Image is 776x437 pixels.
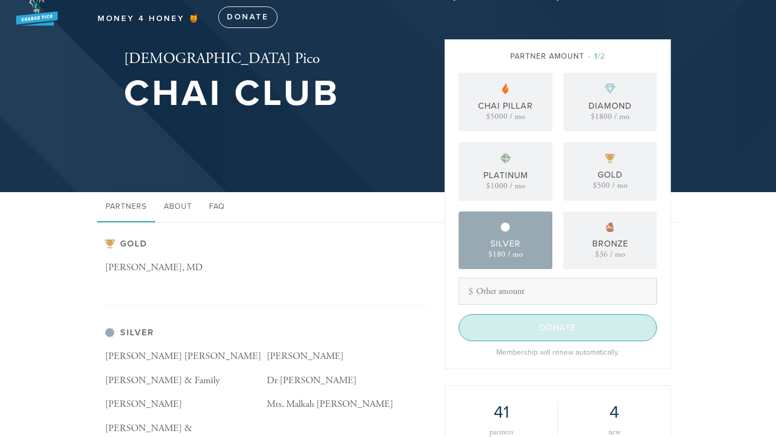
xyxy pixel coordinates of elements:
p: Dr [PERSON_NAME] [267,373,428,389]
h1: Chai Club [124,76,340,111]
div: Platinum [483,169,528,182]
div: new [574,428,654,436]
img: pp-bronze.svg [606,222,614,232]
p: [PERSON_NAME] [105,397,267,412]
p: [PERSON_NAME], MD [105,260,267,276]
img: pp-gold.svg [605,154,615,163]
h2: [DEMOGRAPHIC_DATA] Pico [124,50,340,68]
span: /2 [588,52,605,61]
img: pp-silver.svg [105,328,115,337]
img: pp-gold.svg [105,239,115,249]
div: Gold [598,168,622,181]
div: Chai Pillar [478,100,533,112]
div: $5000 / mo [486,112,525,121]
input: Other amount [459,278,657,305]
input: Donate [459,314,657,341]
div: Diamond [588,100,632,112]
img: pp-diamond.svg [605,83,615,94]
p: [PERSON_NAME] [PERSON_NAME] [105,349,267,364]
p: [PERSON_NAME] & Family [105,373,267,389]
h2: 4 [574,402,654,422]
h3: Gold [105,239,428,249]
a: Partners [97,192,155,222]
div: Bronze [592,237,628,250]
a: Donate [218,6,278,28]
img: pp-partner.svg [502,83,509,94]
span: Mrs. Malkah [PERSON_NAME] [267,398,393,410]
div: $1000 / mo [486,182,525,190]
img: pp-platinum.svg [500,153,511,164]
img: pp-silver.svg [501,222,510,232]
a: Money 4 Honey 🍯 [89,9,209,29]
span: [PERSON_NAME] [267,350,344,362]
div: Silver [490,237,521,250]
div: $1800 / mo [591,112,629,121]
div: $500 / mo [593,181,627,189]
div: $36 / mo [595,250,625,258]
h2: 41 [461,402,541,422]
div: Partner Amount [459,51,657,62]
h3: Silver [105,328,428,338]
div: $180 / mo [488,250,523,258]
div: partners [461,428,541,436]
a: About [155,192,200,222]
div: Membership will renew automatically. [459,347,657,358]
a: FAQ [200,192,233,222]
span: 1 [594,52,598,61]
